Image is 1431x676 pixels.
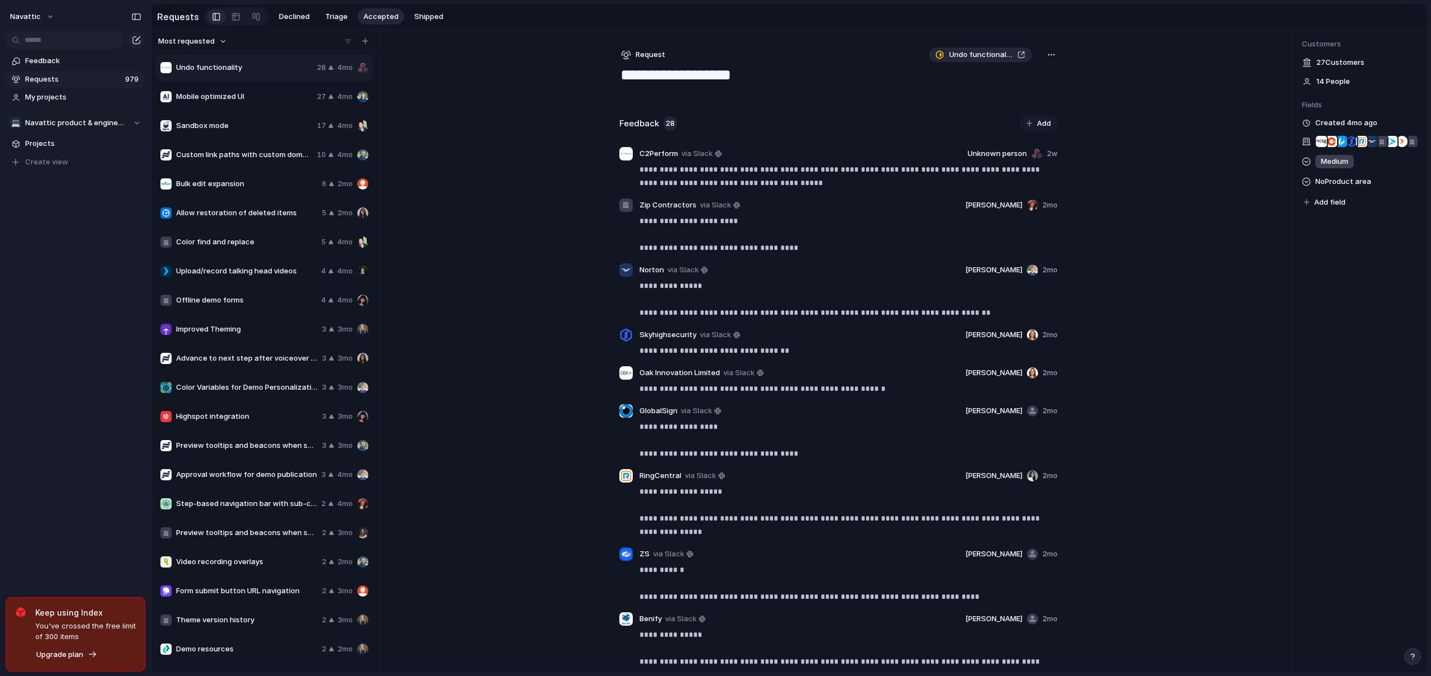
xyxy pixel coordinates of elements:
span: 2mo [1043,264,1058,276]
span: Add [1037,118,1051,129]
a: Requests979 [6,71,145,88]
span: Shipped [414,11,443,22]
span: 3mo [338,353,353,364]
button: Accepted [358,8,404,25]
span: Add field [1314,197,1345,208]
span: 2mo [1043,367,1058,379]
span: Demo resources [176,644,318,655]
span: 4mo [337,120,353,131]
a: via Slack [683,469,727,483]
span: 3 [322,411,326,422]
button: navattic [5,8,60,26]
span: Color find and replace [176,237,317,248]
span: via Slack [723,367,755,379]
span: 5 [322,207,326,219]
span: via Slack [700,329,731,341]
span: 3 [322,440,326,451]
button: Shipped [409,8,449,25]
span: 17 [317,120,326,131]
span: navattic [10,11,41,22]
span: 14 People [1316,76,1350,87]
span: [PERSON_NAME] [965,200,1022,211]
span: 2mo [338,644,353,655]
span: Request [636,49,665,60]
span: 4mo [337,498,353,509]
span: Skyhighsecurity [639,329,696,341]
span: C2Perform [639,148,678,159]
button: Upgrade plan [33,647,101,663]
a: via Slack [665,263,710,277]
span: Medium [1321,156,1348,167]
span: [PERSON_NAME] [965,470,1022,481]
span: 2mo [338,207,353,219]
a: via Slack [651,547,695,561]
span: 2 [322,644,326,655]
button: Most requested [157,34,229,49]
span: [PERSON_NAME] [965,329,1022,341]
span: via Slack [667,264,699,276]
span: ZS [639,549,650,560]
span: 2mo [1043,405,1058,417]
span: Approval workflow for demo publication [176,469,317,480]
span: Requests [25,74,122,85]
span: 3mo [338,382,353,393]
a: via Slack [721,366,766,380]
span: Zip Contractors [639,200,696,211]
span: Step-based navigation bar with sub-chapters [176,498,317,509]
span: via Slack [700,200,731,211]
span: Benify [639,613,662,625]
h2: Feedback [619,117,659,130]
span: Theme version history [176,614,318,626]
a: Feedback [6,53,145,69]
a: via Slack [698,198,742,212]
span: No Product area [1315,175,1371,188]
button: Create view [6,154,145,171]
span: Mobile optimized UI [176,91,312,102]
span: 2mo [1043,613,1058,625]
button: Triage [320,8,353,25]
a: via Slack [698,328,742,342]
span: Highspot integration [176,411,318,422]
span: 4 [321,295,326,306]
a: via Slack [679,147,724,160]
span: 2mo [1043,329,1058,341]
a: Projects [6,135,145,152]
span: via Slack [685,470,716,481]
span: 2 [322,585,326,597]
span: 2 [322,527,326,538]
span: Create view [25,157,68,168]
a: Undo functionality [929,48,1032,62]
span: 27 Customer s [1316,57,1364,68]
span: 2w [1047,148,1058,159]
span: 4mo [337,266,353,277]
span: Color Variables for Demo Personalization [176,382,318,393]
span: Most requested [158,36,215,47]
span: Offline demo forms [176,295,316,306]
button: Declined [273,8,315,25]
span: 2mo [1043,470,1058,481]
span: 6 [322,178,326,190]
span: Declined [279,11,310,22]
span: 4mo [337,237,353,248]
span: Fields [1302,100,1418,111]
span: Triage [325,11,348,22]
a: My projects [6,89,145,106]
span: via Slack [653,549,684,560]
span: 4mo [337,62,353,73]
span: 4mo [337,295,353,306]
span: 28 [317,62,326,73]
span: Navattic product & engineering [25,117,127,129]
span: 5 [321,237,326,248]
span: GlobalSign [639,405,677,417]
span: 3mo [338,324,353,335]
span: 4mo [337,91,353,102]
span: Created 4mo ago [1315,117,1377,129]
span: Bulk edit expansion [176,178,318,190]
span: Preview tooltips and beacons when selecting anchors [176,440,318,451]
a: via Slack [663,612,708,626]
span: Upgrade plan [36,649,83,660]
span: RingCentral [639,470,681,481]
span: [PERSON_NAME] [965,264,1022,276]
span: Upload/record talking head videos [176,266,316,277]
span: 3mo [338,411,353,422]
